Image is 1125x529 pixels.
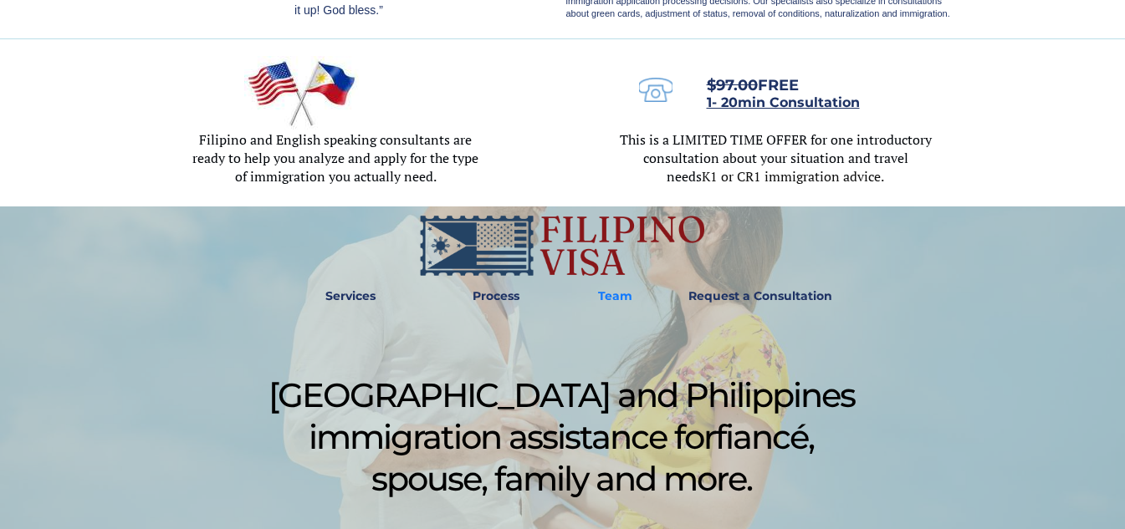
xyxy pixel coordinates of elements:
strong: Team [598,288,632,303]
a: Team [587,277,643,316]
span: This is a LIMITED TIME OFFER for one introductory consultation about your situation and travel needs [620,130,932,186]
span: FREE [707,76,799,94]
strong: Request a Consultation [688,288,832,303]
strong: Process [473,288,519,303]
span: 1- 20min Consultation [707,94,860,110]
a: 1- 20min Consultation [707,96,860,109]
s: $97.00 [707,76,758,94]
span: Filipino and English speaking consultants are ready to help you analyze and apply for the type of... [192,130,478,186]
span: [GEOGRAPHIC_DATA] and Philippines immigration assistance for , spouse, family and more. [268,374,855,499]
a: Request a Consultation [681,277,840,316]
a: Process [464,277,528,316]
strong: Services [325,288,376,303]
a: Services [314,277,387,316]
span: fiancé [715,416,808,457]
span: K1 or CR1 immigration advice. [702,167,884,186]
